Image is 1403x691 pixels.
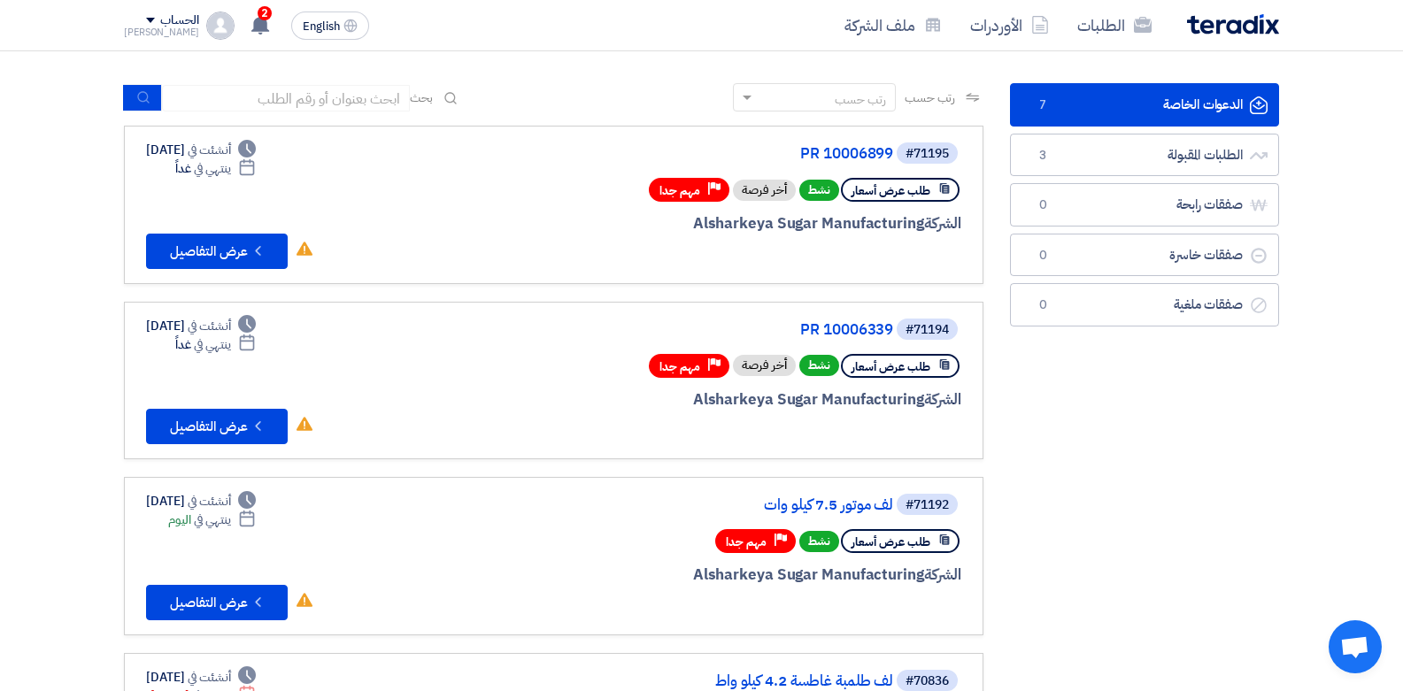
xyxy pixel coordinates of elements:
[188,141,230,159] span: أنشئت في
[1187,14,1279,35] img: Teradix logo
[924,564,962,586] span: الشركة
[1010,183,1279,226] a: صفقات رابحة0
[536,212,961,235] div: Alsharkeya Sugar Manufacturing
[906,324,949,336] div: #71194
[146,141,256,159] div: [DATE]
[168,511,256,529] div: اليوم
[539,497,893,513] a: لف موتور 7.5 كيلو وات
[146,409,288,444] button: عرض التفاصيل
[906,675,949,687] div: #70836
[1063,4,1166,46] a: الطلبات
[852,182,930,199] span: طلب عرض أسعار
[835,90,886,109] div: رتب حسب
[733,180,796,201] div: أخر فرصة
[291,12,369,40] button: English
[536,564,961,587] div: Alsharkeya Sugar Manufacturing
[1010,134,1279,177] a: الطلبات المقبولة3
[410,88,433,107] span: بحث
[924,388,962,411] span: الشركة
[906,148,949,160] div: #71195
[799,180,839,201] span: نشط
[539,673,893,689] a: لف طلمبة غاطسة 4.2 كيلو واط
[539,322,893,338] a: PR 10006339
[1010,234,1279,277] a: صفقات خاسرة0
[539,146,893,162] a: PR 10006899
[905,88,955,107] span: رتب حسب
[146,585,288,620] button: عرض التفاصيل
[146,234,288,269] button: عرض التفاصيل
[852,534,930,550] span: طلب عرض أسعار
[146,317,256,335] div: [DATE]
[258,6,272,20] span: 2
[830,4,956,46] a: ملف الشركة
[175,159,256,178] div: غداً
[799,531,839,552] span: نشط
[659,358,700,375] span: مهم جدا
[1032,96,1053,114] span: 7
[906,499,949,511] div: #71192
[659,182,700,199] span: مهم جدا
[188,668,230,687] span: أنشئت في
[124,27,199,37] div: [PERSON_NAME]
[188,492,230,511] span: أنشئت في
[206,12,235,40] img: profile_test.png
[956,4,1063,46] a: الأوردرات
[1032,147,1053,165] span: 3
[1032,296,1053,314] span: 0
[303,20,340,33] span: English
[1032,247,1053,265] span: 0
[852,358,930,375] span: طلب عرض أسعار
[536,388,961,411] div: Alsharkeya Sugar Manufacturing
[1010,283,1279,326] a: صفقات ملغية0
[188,317,230,335] span: أنشئت في
[924,212,962,234] span: الشركة
[160,13,198,28] div: الحساب
[1329,620,1382,673] a: Open chat
[194,511,230,529] span: ينتهي في
[799,355,839,376] span: نشط
[162,85,410,111] input: ابحث بعنوان أو رقم الطلب
[175,335,256,354] div: غداً
[733,355,796,376] div: أخر فرصة
[146,492,256,511] div: [DATE]
[194,335,230,354] span: ينتهي في
[1010,83,1279,127] a: الدعوات الخاصة7
[194,159,230,178] span: ينتهي في
[146,668,256,687] div: [DATE]
[1032,196,1053,214] span: 0
[726,534,767,550] span: مهم جدا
